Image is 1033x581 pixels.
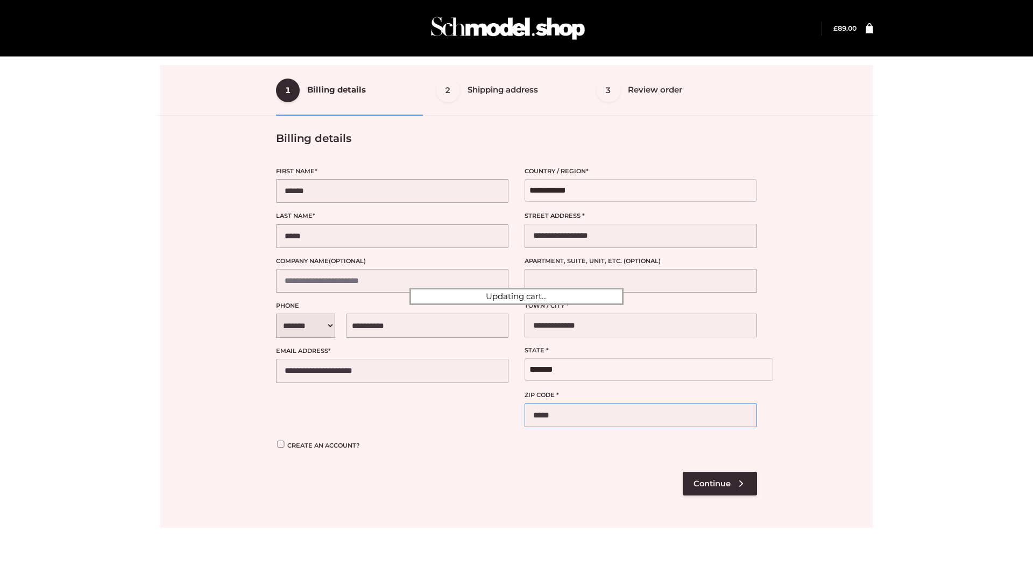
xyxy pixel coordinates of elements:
a: £89.00 [833,24,857,32]
img: Schmodel Admin 964 [427,7,589,49]
div: Updating cart... [409,288,624,305]
bdi: 89.00 [833,24,857,32]
span: £ [833,24,838,32]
